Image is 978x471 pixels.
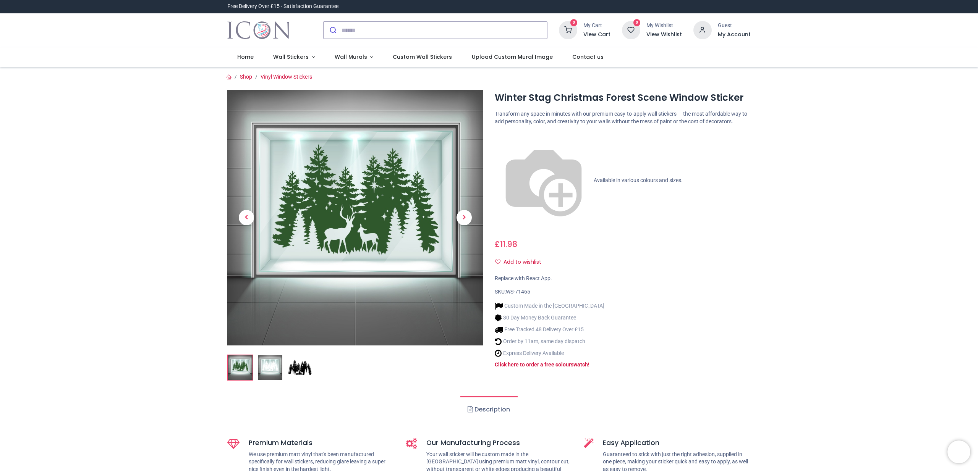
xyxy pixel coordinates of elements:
[263,47,325,67] a: Wall Stickers
[718,31,751,39] a: My Account
[559,27,577,33] a: 0
[495,314,604,322] li: 30 Day Money Back Guarantee
[228,355,253,380] img: Winter Stag Christmas Forest Scene Window Sticker
[495,91,751,104] h1: Winter Stag Christmas Forest Scene Window Sticker
[445,128,483,307] a: Next
[506,289,530,295] span: WS-71465
[570,19,578,26] sup: 0
[594,177,683,183] span: Available in various colours and sizes.
[426,438,573,448] h5: Our Manufacturing Process
[239,210,254,225] span: Previous
[273,53,309,61] span: Wall Stickers
[646,22,682,29] div: My Wishlist
[495,275,751,282] div: Replace with React App.
[258,355,282,380] img: WS-71465-02
[588,361,589,368] a: !
[583,31,610,39] a: View Cart
[227,19,290,41] img: Icon Wall Stickers
[572,53,604,61] span: Contact us
[240,74,252,80] a: Shop
[227,3,338,10] div: Free Delivery Over £15 - Satisfaction Guarantee
[288,355,312,380] img: WS-71465-03
[495,239,517,250] span: £
[335,53,367,61] span: Wall Murals
[495,349,604,357] li: Express Delivery Available
[718,22,751,29] div: Guest
[227,19,290,41] a: Logo of Icon Wall Stickers
[583,22,610,29] div: My Cart
[500,239,517,250] span: 11.98
[393,53,452,61] span: Custom Wall Stickers
[457,210,472,225] span: Next
[325,47,383,67] a: Wall Murals
[495,288,751,296] div: SKU:
[227,90,483,345] img: Winter Stag Christmas Forest Scene Window Sticker
[603,438,751,448] h5: Easy Application
[622,27,640,33] a: 0
[495,326,604,334] li: Free Tracked 48 Delivery Over £15
[495,110,751,125] p: Transform any space in minutes with our premium easy-to-apply wall stickers — the most affordable...
[571,361,588,368] a: swatch
[495,132,593,229] img: color-wheel.png
[324,22,342,39] button: Submit
[947,440,970,463] iframe: Brevo live chat
[227,128,266,307] a: Previous
[495,361,571,368] a: Click here to order a free colour
[460,396,517,423] a: Description
[633,19,641,26] sup: 0
[590,3,751,10] iframe: Customer reviews powered by Trustpilot
[495,302,604,310] li: Custom Made in the [GEOGRAPHIC_DATA]
[495,259,500,265] i: Add to wishlist
[495,337,604,345] li: Order by 11am, same day dispatch
[237,53,254,61] span: Home
[495,256,548,269] button: Add to wishlistAdd to wishlist
[249,438,394,448] h5: Premium Materials
[472,53,553,61] span: Upload Custom Mural Image
[261,74,312,80] a: Vinyl Window Stickers
[646,31,682,39] a: View Wishlist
